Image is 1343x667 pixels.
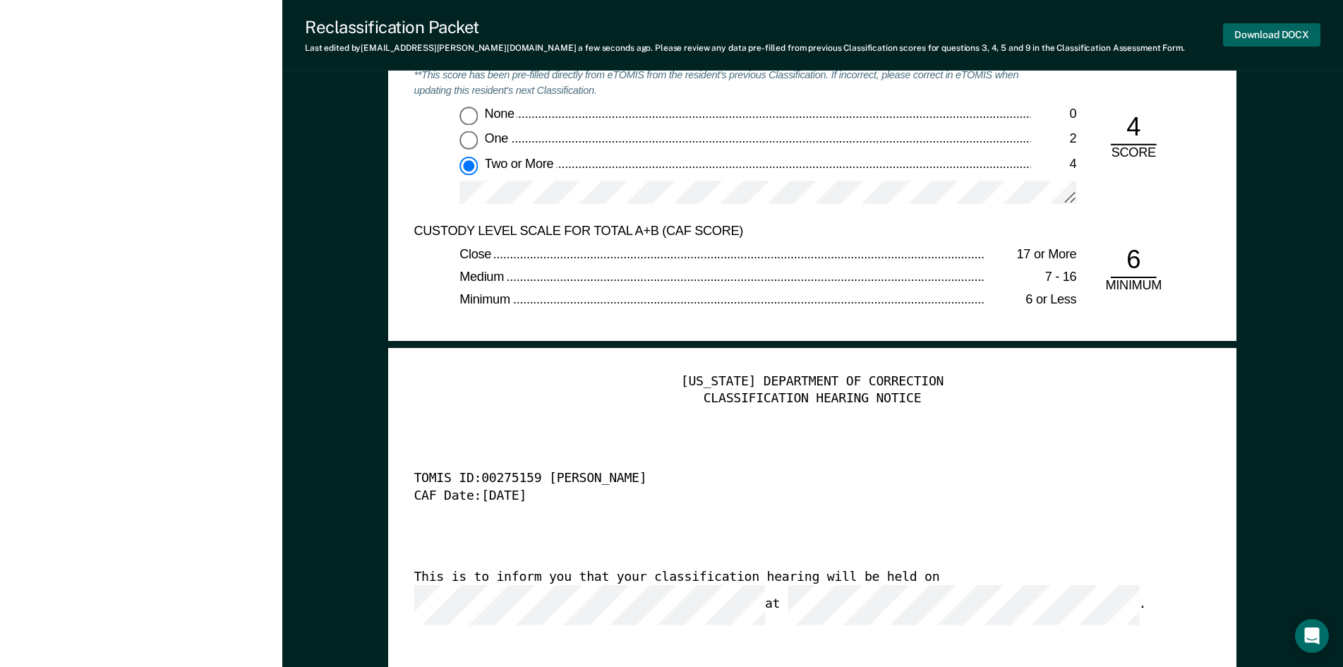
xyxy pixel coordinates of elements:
div: Open Intercom Messenger [1295,619,1329,653]
div: Reclassification Packet [305,17,1185,37]
div: 6 [1111,244,1157,278]
span: a few seconds ago [578,43,651,53]
div: 17 or More [985,246,1077,263]
span: Two or More [485,156,556,170]
div: CUSTODY LEVEL SCALE FOR TOTAL A+B (CAF SCORE) [414,223,1031,240]
div: SCORE [1100,145,1168,162]
span: Close [459,246,494,260]
div: 7 - 16 [985,269,1077,286]
span: Medium [459,269,506,283]
div: CLASSIFICATION HEARING NOTICE [414,390,1211,407]
div: CAF Date: [DATE] [414,488,1172,505]
input: One2 [459,131,478,149]
input: None0 [459,106,478,124]
div: 2 [1031,131,1077,148]
input: Two or More4 [459,156,478,174]
button: Download DOCX [1223,23,1320,47]
div: 4 [1111,110,1157,145]
span: None [485,106,517,120]
div: 0 [1031,106,1077,123]
div: 6 or Less [985,292,1077,309]
span: One [485,131,511,145]
div: [US_STATE] DEPARTMENT OF CORRECTION [414,374,1211,391]
div: This is to inform you that your classification hearing will be held on at . [414,569,1172,625]
div: TOMIS ID: 00275159 [PERSON_NAME] [414,471,1172,488]
span: Minimum [459,292,512,306]
div: Last edited by [EMAIL_ADDRESS][PERSON_NAME][DOMAIN_NAME] . Please review any data pre-filled from... [305,43,1185,53]
div: MINIMUM [1100,278,1168,295]
div: 4 [1031,156,1077,173]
